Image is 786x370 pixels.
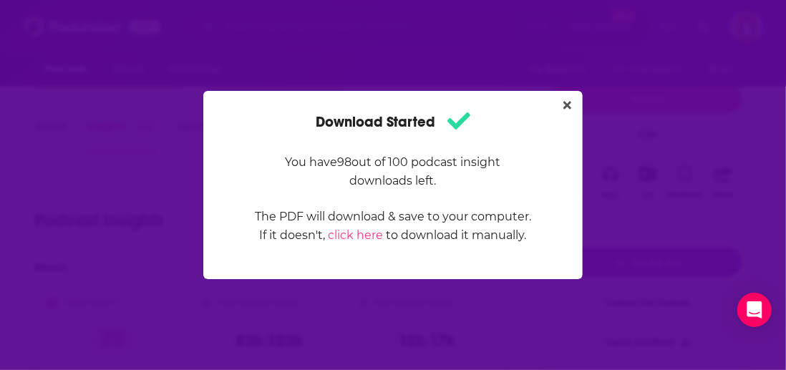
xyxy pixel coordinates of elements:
[737,293,772,327] div: Open Intercom Messenger
[254,153,532,190] p: You have 98 out of 100 podcast insight downloads left.
[254,208,532,245] p: The PDF will download & save to your computer. If it doesn't, to download it manually.
[329,228,384,242] a: click here
[316,108,470,136] h1: Download Started
[558,97,577,115] button: Close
